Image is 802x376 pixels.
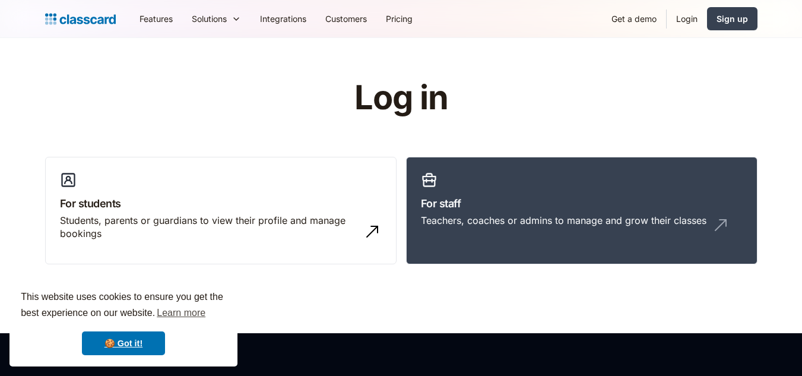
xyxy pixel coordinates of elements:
[707,7,757,30] a: Sign up
[421,214,706,227] div: Teachers, coaches or admins to manage and grow their classes
[155,304,207,322] a: learn more about cookies
[21,290,226,322] span: This website uses cookies to ensure you get the best experience on our website.
[421,195,743,211] h3: For staff
[60,195,382,211] h3: For students
[45,11,116,27] a: Logo
[376,5,422,32] a: Pricing
[717,12,748,25] div: Sign up
[182,5,251,32] div: Solutions
[316,5,376,32] a: Customers
[82,331,165,355] a: dismiss cookie message
[406,157,757,265] a: For staffTeachers, coaches or admins to manage and grow their classes
[45,157,397,265] a: For studentsStudents, parents or guardians to view their profile and manage bookings
[9,279,237,366] div: cookieconsent
[130,5,182,32] a: Features
[602,5,666,32] a: Get a demo
[251,5,316,32] a: Integrations
[213,80,589,116] h1: Log in
[60,214,358,241] div: Students, parents or guardians to view their profile and manage bookings
[192,12,227,25] div: Solutions
[667,5,707,32] a: Login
